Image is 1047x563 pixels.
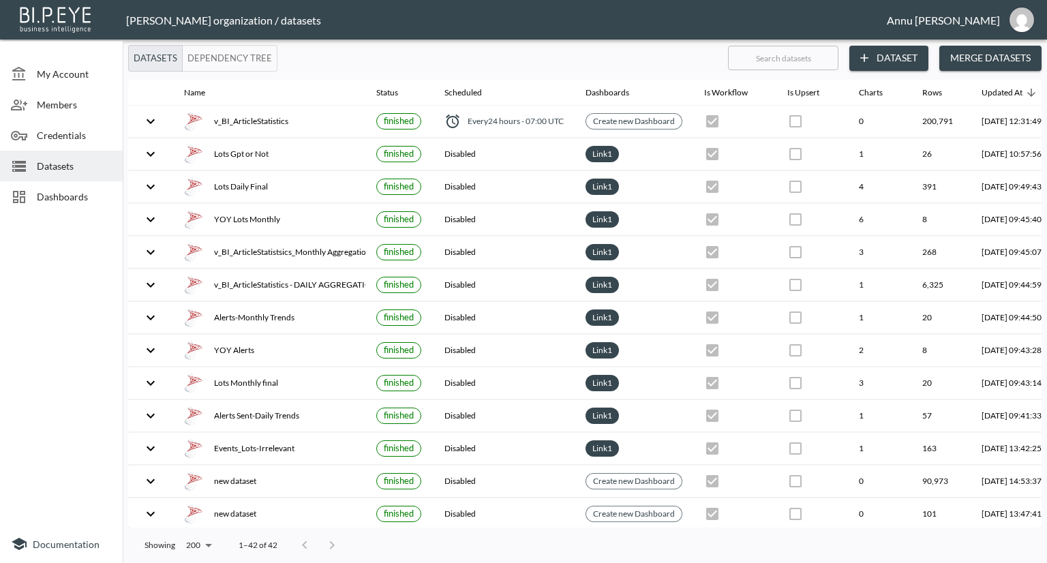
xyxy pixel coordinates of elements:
[586,277,619,293] div: Link1
[848,237,911,269] th: 3
[173,302,365,334] th: {"type":"div","key":null,"ref":null,"props":{"style":{"display":"flex","gap":16,"alignItems":"cen...
[776,302,848,334] th: {"type":{},"key":null,"ref":null,"props":{"disabled":true,"color":"primary","style":{"padding":0}...
[376,85,416,101] span: Status
[128,45,277,72] div: Platform
[590,342,615,358] a: Link1
[586,342,619,359] div: Link1
[586,179,619,195] div: Link1
[693,171,776,203] th: {"type":{},"key":null,"ref":null,"props":{"disabled":true,"checked":true,"color":"primary","style...
[776,466,848,498] th: {"type":{},"key":null,"ref":null,"props":{"disabled":true,"checked":false,"color":"primary","styl...
[693,204,776,236] th: {"type":{},"key":null,"ref":null,"props":{"disabled":true,"checked":true,"color":"primary","style...
[11,536,112,552] a: Documentation
[239,539,277,551] p: 1–42 of 42
[184,85,205,101] div: Name
[384,311,414,322] span: finished
[365,204,434,236] th: {"type":{},"key":null,"ref":null,"props":{"size":"small","label":{"type":{},"key":null,"ref":null...
[776,138,848,170] th: {"type":{},"key":null,"ref":null,"props":{"disabled":true,"color":"primary","style":{"padding":0}...
[590,408,615,423] a: Link1
[848,400,911,432] th: 1
[776,400,848,432] th: {"type":{},"key":null,"ref":null,"props":{"disabled":true,"color":"primary","style":{"padding":0}...
[468,115,564,127] span: Every 24 hours - 07:00 UTC
[184,210,354,229] div: YOY Lots Monthly
[575,466,693,498] th: {"type":{},"key":null,"ref":null,"props":{"size":"small","clickable":true,"style":{"background":"...
[434,367,575,399] th: Disabled
[128,45,183,72] button: Datasets
[173,400,365,432] th: {"type":"div","key":null,"ref":null,"props":{"style":{"display":"flex","gap":16,"alignItems":"cen...
[184,112,203,131] img: mssql icon
[384,344,414,355] span: finished
[704,85,748,101] div: Is Workflow
[575,433,693,465] th: {"type":"div","key":null,"ref":null,"props":{"style":{"display":"flex","flexWrap":"wrap","gap":6}...
[586,375,619,391] div: Link1
[365,171,434,203] th: {"type":{},"key":null,"ref":null,"props":{"size":"small","label":{"type":{},"key":null,"ref":null...
[184,85,223,101] span: Name
[911,400,971,432] th: 57
[173,204,365,236] th: {"type":"div","key":null,"ref":null,"props":{"style":{"display":"flex","gap":16,"alignItems":"cen...
[184,504,354,523] div: new dataset
[384,148,414,159] span: finished
[184,275,354,294] div: v_BI_ArticleStatistics - DAILY AGGREGATION
[586,85,629,101] div: Dashboards
[181,536,217,554] div: 200
[586,244,619,260] div: Link1
[173,466,365,498] th: {"type":"div","key":null,"ref":null,"props":{"style":{"display":"flex","gap":16,"alignItems":"cen...
[139,404,162,427] button: expand row
[365,138,434,170] th: {"type":{},"key":null,"ref":null,"props":{"size":"small","label":{"type":{},"key":null,"ref":null...
[173,171,365,203] th: {"type":"div","key":null,"ref":null,"props":{"style":{"display":"flex","gap":16,"alignItems":"cen...
[590,179,615,194] a: Link1
[939,46,1042,71] button: Merge Datasets
[184,439,203,458] img: mssql icon
[384,246,414,257] span: finished
[704,85,765,101] span: Is Workflow
[575,498,693,530] th: {"type":{},"key":null,"ref":null,"props":{"size":"small","clickable":true,"style":{"background":"...
[365,400,434,432] th: {"type":{},"key":null,"ref":null,"props":{"size":"small","label":{"type":{},"key":null,"ref":null...
[911,302,971,334] th: 20
[776,269,848,301] th: {"type":{},"key":null,"ref":null,"props":{"disabled":true,"color":"primary","style":{"padding":0}...
[590,375,615,391] a: Link1
[184,439,354,458] div: Events_Lots-Irrelevant
[173,138,365,170] th: {"type":"div","key":null,"ref":null,"props":{"style":{"display":"flex","gap":16,"alignItems":"cen...
[184,406,354,425] div: Alerts Sent-Daily Trends
[434,400,575,432] th: Disabled
[693,433,776,465] th: {"type":{},"key":null,"ref":null,"props":{"disabled":true,"checked":true,"color":"primary","style...
[693,400,776,432] th: {"type":{},"key":null,"ref":null,"props":{"disabled":true,"checked":true,"color":"primary","style...
[384,377,414,388] span: finished
[575,335,693,367] th: {"type":"div","key":null,"ref":null,"props":{"style":{"display":"flex","flexWrap":"wrap","gap":6}...
[365,106,434,138] th: {"type":{},"key":null,"ref":null,"props":{"size":"small","label":{"type":{},"key":null,"ref":null...
[184,472,203,491] img: mssql icon
[728,41,838,75] input: Search datasets
[848,269,911,301] th: 1
[384,475,414,486] span: finished
[848,302,911,334] th: 1
[575,106,693,138] th: {"type":{},"key":null,"ref":null,"props":{"size":"small","clickable":true,"style":{"background":"...
[776,106,848,138] th: {"type":{},"key":null,"ref":null,"props":{"disabled":true,"color":"primary","style":{"padding":0}...
[586,113,682,130] div: Create new Dashboard
[384,115,414,126] span: finished
[586,211,619,228] div: Link1
[859,85,900,101] span: Charts
[37,97,112,112] span: Members
[434,138,575,170] th: Disabled
[184,308,354,327] div: Alerts-Monthly Trends
[365,335,434,367] th: {"type":{},"key":null,"ref":null,"props":{"size":"small","label":{"type":{},"key":null,"ref":null...
[1000,3,1044,36] button: annu@mutualart.com
[145,539,175,551] p: Showing
[590,473,678,489] a: Create new Dashboard
[434,466,575,498] th: Disabled
[693,237,776,269] th: {"type":{},"key":null,"ref":null,"props":{"disabled":true,"checked":true,"color":"primary","style...
[184,177,203,196] img: mssql icon
[586,473,682,489] div: Create new Dashboard
[434,335,575,367] th: Disabled
[575,171,693,203] th: {"type":"div","key":null,"ref":null,"props":{"style":{"display":"flex","flexWrap":"wrap","gap":6}...
[586,309,619,326] div: Link1
[982,85,1040,101] span: Updated At
[911,237,971,269] th: 268
[384,442,414,453] span: finished
[776,237,848,269] th: {"type":{},"key":null,"ref":null,"props":{"disabled":true,"color":"primary","style":{"padding":0}...
[848,204,911,236] th: 6
[184,243,354,262] div: v_BI_ArticleStatistsics_Monthly Aggregation
[139,175,162,198] button: expand row
[182,45,277,72] button: Dependency Tree
[887,14,1000,27] div: Annu [PERSON_NAME]
[139,110,162,133] button: expand row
